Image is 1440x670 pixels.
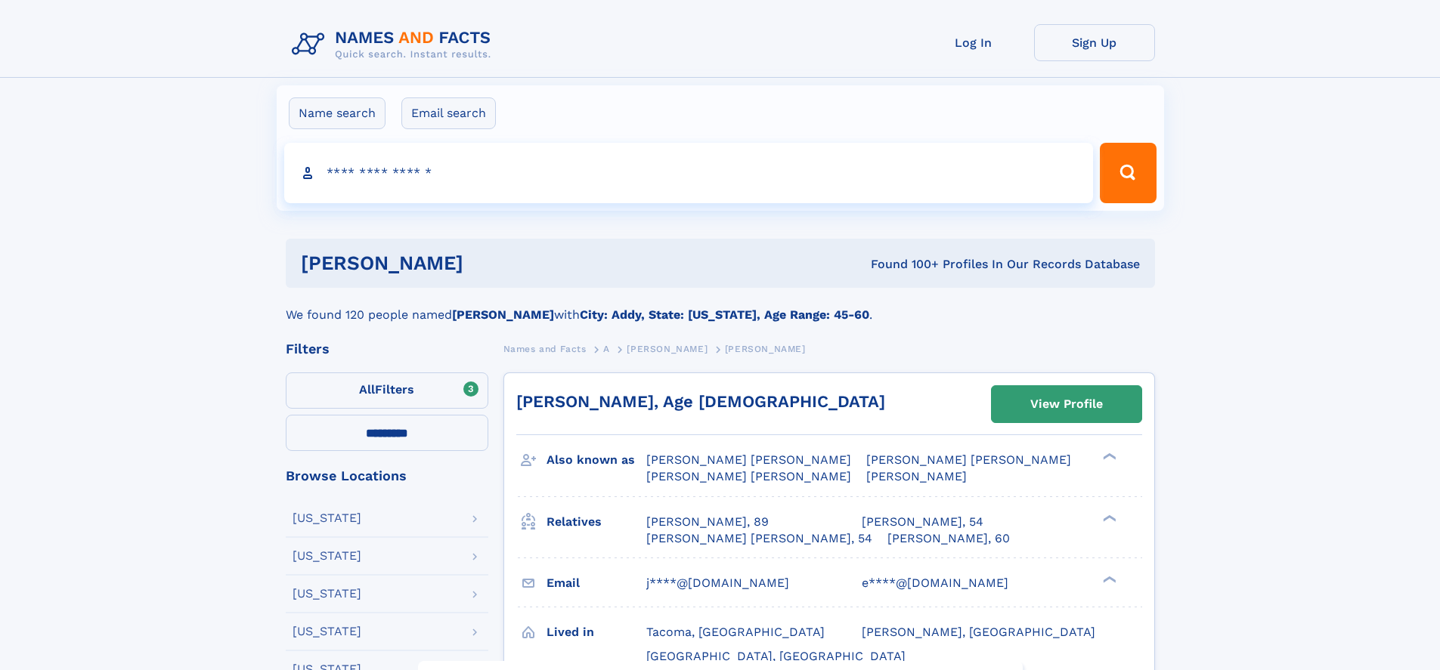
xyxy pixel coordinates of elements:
[547,570,646,596] h3: Email
[289,97,386,129] label: Name search
[293,512,361,524] div: [US_STATE]
[603,344,610,354] span: A
[547,619,646,645] h3: Lived in
[293,625,361,638] div: [US_STATE]
[516,392,885,411] a: [PERSON_NAME], Age [DEMOGRAPHIC_DATA]
[1100,143,1156,203] button: Search Button
[286,288,1155,324] div: We found 120 people named with .
[992,386,1141,422] a: View Profile
[646,452,851,467] span: [PERSON_NAME] [PERSON_NAME]
[284,143,1094,203] input: search input
[866,469,967,483] span: [PERSON_NAME]
[286,372,488,409] label: Filters
[646,530,872,547] a: [PERSON_NAME] [PERSON_NAME], 54
[913,24,1034,61] a: Log In
[1099,574,1117,584] div: ❯
[862,514,983,530] a: [PERSON_NAME], 54
[1034,24,1155,61] a: Sign Up
[603,339,610,358] a: A
[547,447,646,473] h3: Also known as
[1030,387,1103,421] div: View Profile
[401,97,496,129] label: Email search
[1099,513,1117,523] div: ❯
[627,339,708,358] a: [PERSON_NAME]
[887,530,1010,547] a: [PERSON_NAME], 60
[1099,452,1117,462] div: ❯
[293,588,361,600] div: [US_STATE]
[452,307,554,322] b: [PERSON_NAME]
[646,469,851,483] span: [PERSON_NAME] [PERSON_NAME]
[547,509,646,535] h3: Relatives
[646,649,906,663] span: [GEOGRAPHIC_DATA], [GEOGRAPHIC_DATA]
[293,550,361,562] div: [US_STATE]
[301,254,667,273] h1: [PERSON_NAME]
[646,514,769,530] a: [PERSON_NAME], 89
[503,339,587,358] a: Names and Facts
[725,344,806,354] span: [PERSON_NAME]
[866,452,1071,467] span: [PERSON_NAME] [PERSON_NAME]
[667,256,1140,273] div: Found 100+ Profiles In Our Records Database
[862,625,1095,639] span: [PERSON_NAME], [GEOGRAPHIC_DATA]
[627,344,708,354] span: [PERSON_NAME]
[580,307,869,322] b: City: Addy, State: [US_STATE], Age Range: 45-60
[646,625,825,639] span: Tacoma, [GEOGRAPHIC_DATA]
[286,469,488,483] div: Browse Locations
[286,24,503,65] img: Logo Names and Facts
[286,342,488,356] div: Filters
[359,382,375,397] span: All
